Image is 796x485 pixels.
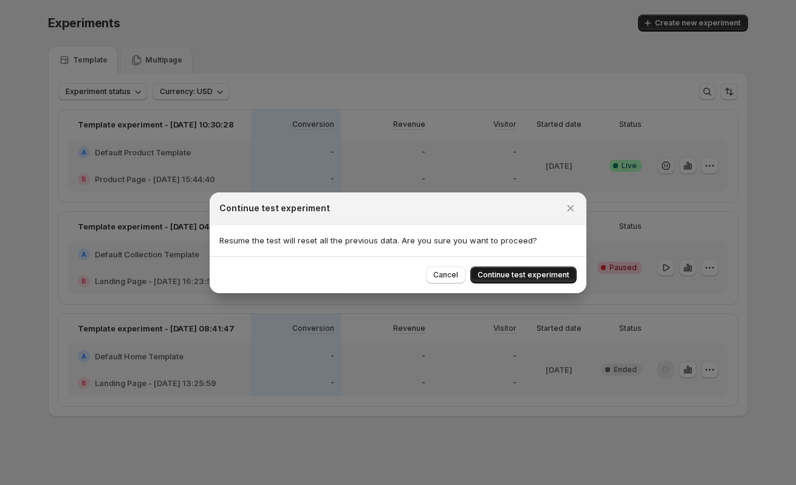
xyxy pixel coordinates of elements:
button: Close [562,200,579,217]
span: Cancel [433,270,458,280]
button: Cancel [426,266,465,283]
h2: Continue test experiment [219,202,330,214]
span: Continue test experiment [478,270,569,280]
button: Continue test experiment [470,266,577,283]
p: Resume the test will reset all the previous data. Are you sure you want to proceed? [219,234,577,246]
